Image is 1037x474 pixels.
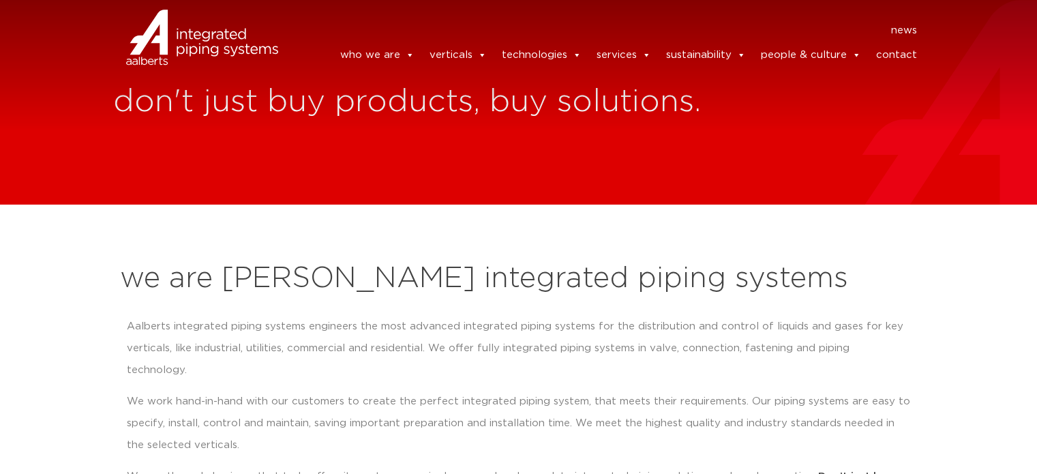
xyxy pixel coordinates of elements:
[430,42,487,69] a: verticals
[597,42,651,69] a: services
[127,391,911,456] p: We work hand-in-hand with our customers to create the perfect integrated piping system, that meet...
[891,20,917,42] a: news
[127,316,911,381] p: Aalberts integrated piping systems engineers the most advanced integrated piping systems for the ...
[876,42,917,69] a: contact
[120,263,918,295] h2: we are [PERSON_NAME] integrated piping systems
[761,42,861,69] a: people & culture
[340,42,415,69] a: who we are
[666,42,746,69] a: sustainability
[299,20,918,42] nav: Menu
[502,42,582,69] a: technologies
